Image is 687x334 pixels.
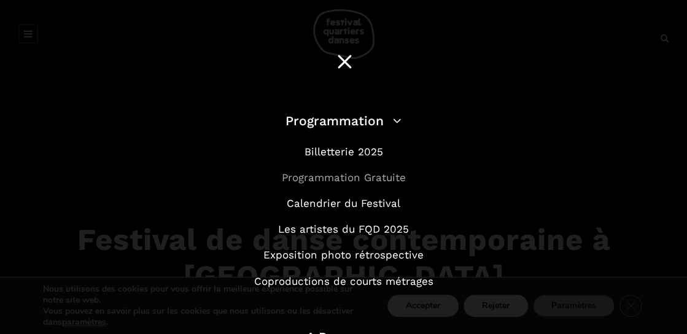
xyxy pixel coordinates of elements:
[305,146,383,158] a: Billetterie 2025
[285,113,402,128] a: Programmation
[263,249,424,261] a: Exposition photo rétrospective
[254,275,433,287] a: Coproductions de courts métrages
[278,223,409,235] a: Les artistes du FQD 2025
[287,197,400,209] a: Calendrier du Festival
[282,171,406,184] a: Programmation Gratuite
